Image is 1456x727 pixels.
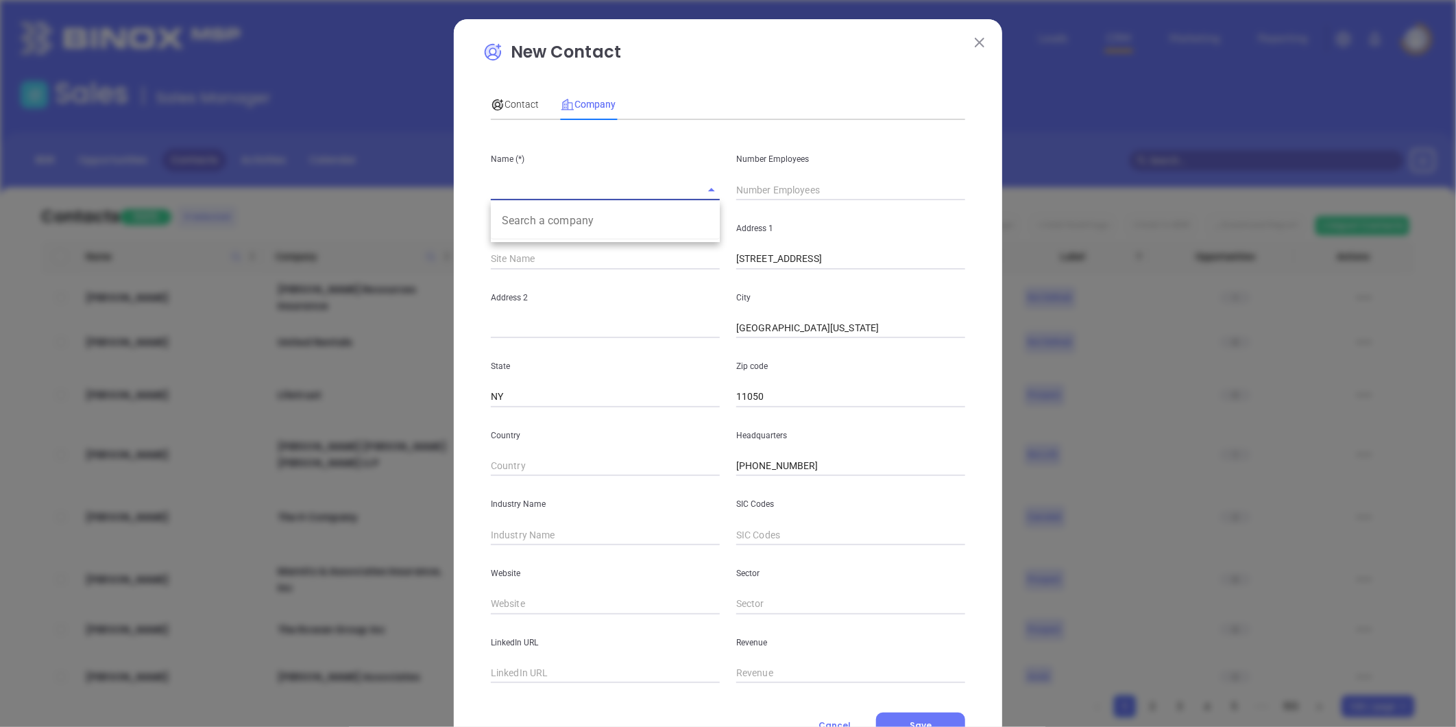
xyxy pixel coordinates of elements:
[736,525,965,545] input: SIC Codes
[736,456,965,477] input: Headquarters
[483,40,973,71] p: New Contact
[491,456,720,477] input: Country
[491,566,720,581] p: Website
[702,180,721,200] button: Close
[491,497,720,512] p: Industry Name
[736,359,965,374] p: Zip code
[736,635,965,650] p: Revenue
[491,635,720,650] p: LinkedIn URL
[491,152,720,167] p: Name (*)
[736,594,965,615] input: Sector
[491,525,720,545] input: Industry Name
[491,99,539,110] span: Contact
[736,497,965,512] p: SIC Codes
[491,359,720,374] p: State
[491,249,714,270] input: Site Name
[736,180,965,200] input: Number Employees
[736,221,965,236] p: Address 1
[736,318,965,339] input: City
[736,428,965,443] p: Headquarters
[491,594,720,615] input: Website
[491,663,720,684] input: LinkedIn URL
[491,428,720,443] p: Country
[736,152,965,167] p: Number Employees
[736,663,965,684] input: Revenue
[736,566,965,581] p: Sector
[491,387,720,407] input: State
[491,203,720,239] div: Search a company
[975,38,984,47] img: close modal
[736,290,965,305] p: City
[561,99,616,110] span: Company
[491,290,720,305] p: Address 2
[736,387,965,407] input: Zip code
